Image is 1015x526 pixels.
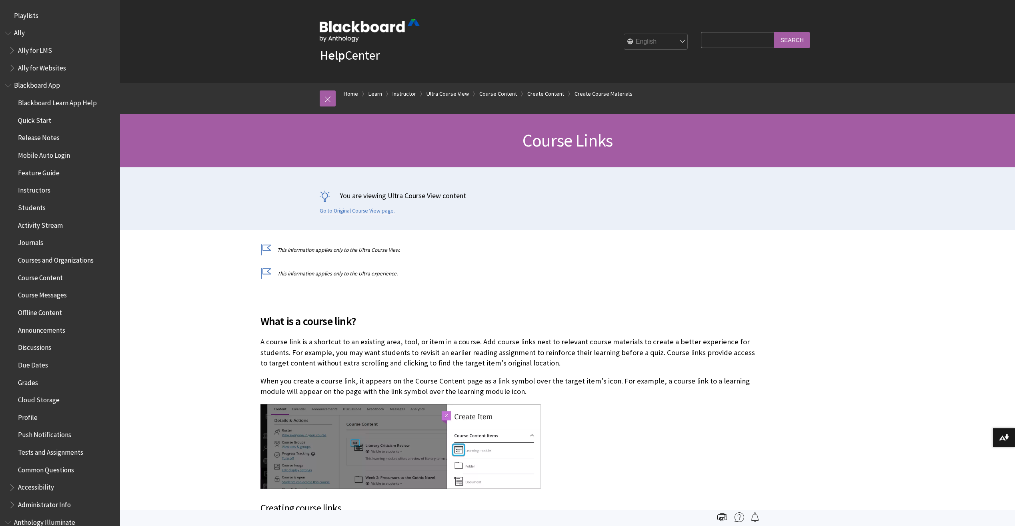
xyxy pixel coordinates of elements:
input: Search [774,32,810,48]
select: Site Language Selector [624,34,688,50]
img: Print [717,512,727,522]
span: Announcements [18,323,65,334]
a: Learn [368,89,382,99]
a: Course Content [479,89,517,99]
span: Instructors [18,184,50,195]
a: HelpCenter [320,47,380,63]
span: Course Messages [18,289,67,299]
span: Release Notes [18,131,60,142]
p: A course link is a shortcut to an existing area, tool, or item in a course. Add course links next... [260,337,757,368]
nav: Book outline for Blackboard App Help [5,79,115,512]
a: Create Course Materials [575,89,633,99]
p: When you create a course link, it appears on the Course Content page as a link symbol over the ta... [260,376,757,397]
span: Feature Guide [18,166,60,177]
a: Home [344,89,358,99]
span: Courses and Organizations [18,253,94,264]
span: Tests and Assignments [18,446,83,456]
span: Common Questions [18,463,74,474]
span: Course Content [18,271,63,282]
p: This information applies only to the Ultra Course View. [260,246,757,254]
span: Ally for Websites [18,61,66,72]
span: Playlists [14,9,38,20]
span: Administrator Info [18,498,71,509]
span: Ally for LMS [18,44,52,54]
strong: Help [320,47,345,63]
span: Quick Start [18,114,51,124]
span: Ally [14,26,25,37]
a: Create Content [527,89,564,99]
span: Offline Content [18,306,62,317]
p: You are viewing Ultra Course View content [320,191,816,201]
span: Activity Stream [18,219,63,229]
a: Go to Original Course View page. [320,207,395,215]
a: Instructor [392,89,416,99]
span: Blackboard Learn App Help [18,96,97,107]
span: Push Notifications [18,428,71,439]
img: More help [735,512,744,522]
span: Discussions [18,341,51,351]
nav: Book outline for Playlists [5,9,115,22]
span: What is a course link? [260,313,757,329]
span: Mobile Auto Login [18,149,70,159]
nav: Book outline for Anthology Ally Help [5,26,115,75]
span: Due Dates [18,358,48,369]
h3: Creating course links [260,501,757,516]
span: Course Links [523,129,613,151]
span: Cloud Storage [18,393,60,404]
img: Follow this page [750,512,760,522]
a: Ultra Course View [426,89,469,99]
span: Profile [18,411,38,422]
span: Students [18,201,46,212]
img: Blackboard by Anthology [320,19,420,42]
span: Accessibility [18,481,54,492]
p: This information applies only to the Ultra experience. [260,270,757,277]
span: Journals [18,236,43,247]
span: Blackboard App [14,79,60,90]
img: image of course link icon on Course Content page and learning module icon on Create Item panel [260,404,541,489]
span: Grades [18,376,38,387]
